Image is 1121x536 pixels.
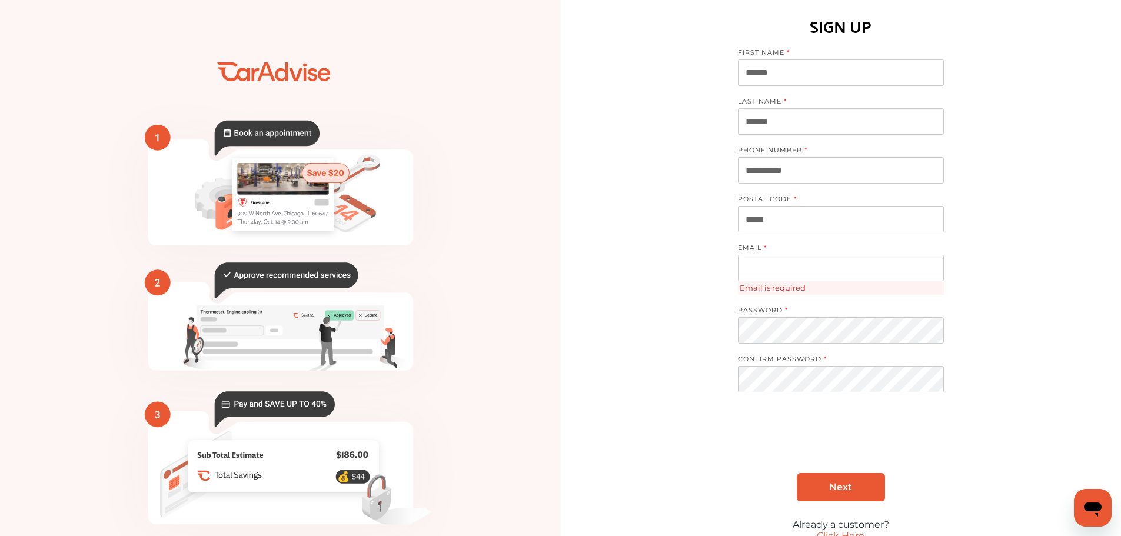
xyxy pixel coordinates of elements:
div: Already a customer? [738,519,944,530]
label: EMAIL [738,244,932,255]
span: Email is required [738,281,944,295]
iframe: reCAPTCHA [751,418,930,464]
label: LAST NAME [738,97,932,108]
label: POSTAL CODE [738,195,932,206]
iframe: Button to launch messaging window [1074,489,1112,527]
h1: SIGN UP [810,11,871,39]
label: PASSWORD [738,306,932,317]
span: Next [829,481,852,492]
label: PHONE NUMBER [738,146,932,157]
label: FIRST NAME [738,48,932,59]
label: CONFIRM PASSWORD [738,355,932,366]
a: Next [797,473,885,501]
text: 💰 [337,471,350,483]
